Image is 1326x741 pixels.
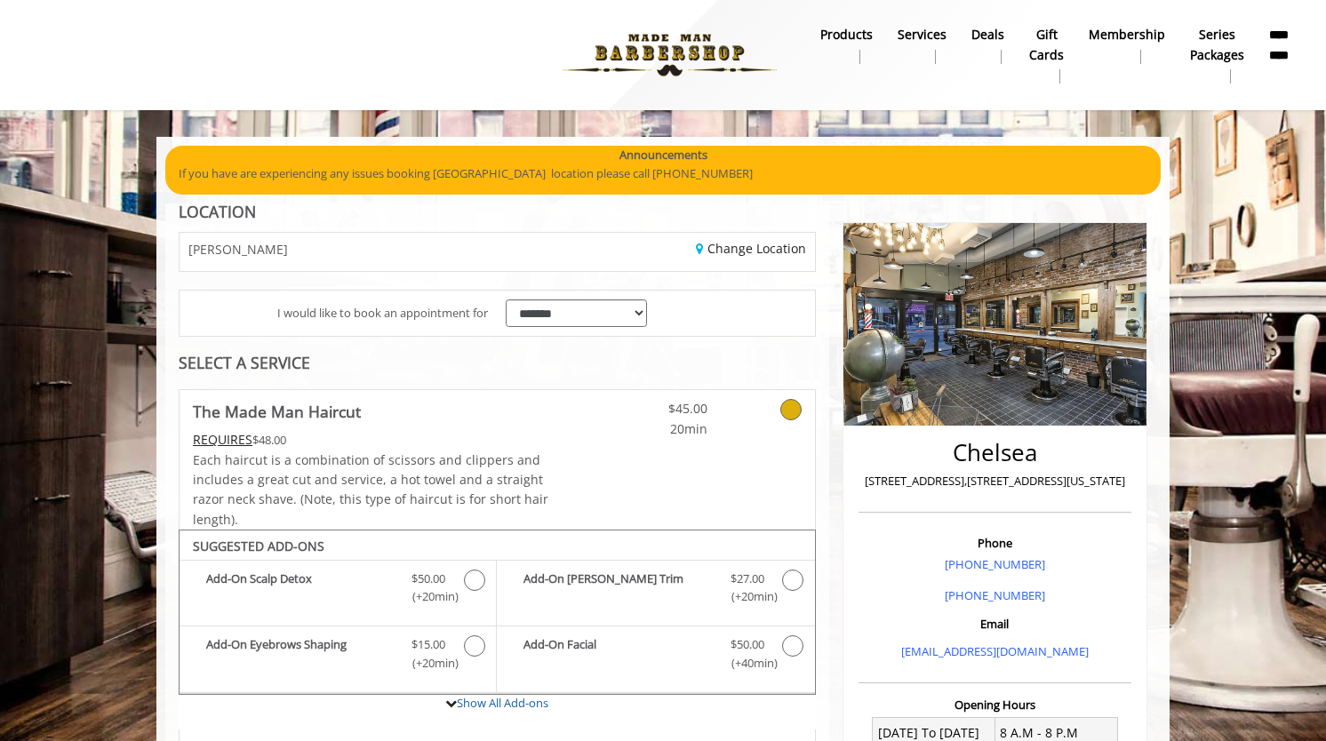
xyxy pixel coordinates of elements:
[863,472,1127,490] p: [STREET_ADDRESS],[STREET_ADDRESS][US_STATE]
[523,570,712,607] b: Add-On [PERSON_NAME] Trim
[547,6,792,104] img: Made Man Barbershop logo
[188,243,288,256] span: [PERSON_NAME]
[411,635,445,654] span: $15.00
[206,570,394,607] b: Add-On Scalp Detox
[863,440,1127,466] h2: Chelsea
[808,22,885,68] a: Productsproducts
[945,556,1045,572] a: [PHONE_NUMBER]
[971,25,1004,44] b: Deals
[179,201,256,222] b: LOCATION
[1017,22,1076,88] a: Gift cardsgift cards
[206,635,394,673] b: Add-On Eyebrows Shaping
[1076,22,1178,68] a: MembershipMembership
[193,430,550,450] div: $48.00
[1089,25,1165,44] b: Membership
[959,22,1017,68] a: DealsDeals
[731,635,764,654] span: $50.00
[901,643,1089,659] a: [EMAIL_ADDRESS][DOMAIN_NAME]
[731,570,764,588] span: $27.00
[403,654,455,673] span: (+20min )
[603,399,707,418] span: $45.00
[193,451,548,528] span: Each haircut is a combination of scissors and clippers and includes a great cut and service, a ho...
[523,635,712,673] b: Add-On Facial
[411,570,445,588] span: $50.00
[863,537,1127,549] h3: Phone
[277,304,488,323] span: I would like to book an appointment for
[188,570,487,611] label: Add-On Scalp Detox
[1178,22,1257,88] a: Series packagesSeries packages
[696,240,806,257] a: Change Location
[506,570,805,611] label: Add-On Beard Trim
[1190,25,1244,65] b: Series packages
[721,654,773,673] span: (+40min )
[945,587,1045,603] a: [PHONE_NUMBER]
[619,146,707,164] b: Announcements
[179,355,816,371] div: SELECT A SERVICE
[859,698,1131,711] h3: Opening Hours
[863,617,1127,630] h3: Email
[193,431,252,448] span: This service needs some Advance to be paid before we block your appointment
[721,587,773,606] span: (+20min )
[403,587,455,606] span: (+20min )
[179,164,1147,183] p: If you have are experiencing any issues booking [GEOGRAPHIC_DATA] location please call [PHONE_NUM...
[457,695,548,711] a: Show All Add-ons
[898,25,947,44] b: Services
[188,635,487,677] label: Add-On Eyebrows Shaping
[193,538,324,554] b: SUGGESTED ADD-ONS
[1029,25,1064,65] b: gift cards
[885,22,959,68] a: ServicesServices
[179,530,816,695] div: The Made Man Haircut Add-onS
[506,635,805,677] label: Add-On Facial
[193,399,361,424] b: The Made Man Haircut
[820,25,873,44] b: products
[603,419,707,439] span: 20min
